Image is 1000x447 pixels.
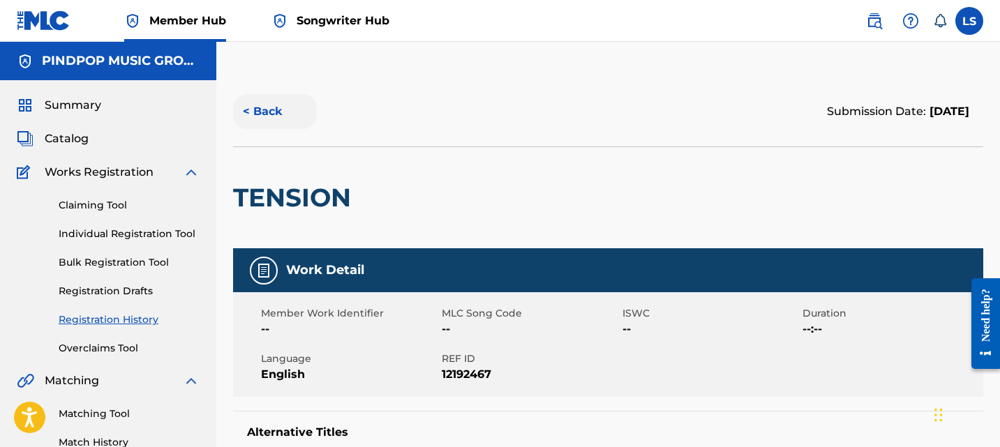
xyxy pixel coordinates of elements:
img: Top Rightsholder [271,13,288,29]
span: --:-- [803,321,980,338]
span: 12192467 [442,366,619,383]
h2: TENSION [233,182,358,213]
span: Language [261,351,438,366]
a: Public Search [860,7,888,35]
span: -- [622,321,800,338]
span: Duration [803,306,980,321]
a: Registration Drafts [59,284,200,298]
div: Help [897,7,925,35]
span: Member Work Identifier [261,306,438,321]
img: Catalog [17,130,33,147]
img: MLC Logo [17,10,70,31]
span: -- [442,321,619,338]
span: Songwriter Hub [297,13,389,29]
div: Drag [934,394,943,436]
span: Catalog [45,130,89,147]
span: Summary [45,97,101,114]
div: User Menu [955,7,983,35]
img: Matching [17,372,34,389]
span: English [261,366,438,383]
img: Work Detail [255,262,272,279]
span: Works Registration [45,164,154,181]
a: Claiming Tool [59,198,200,213]
img: expand [183,164,200,181]
img: Summary [17,97,33,114]
h5: Alternative Titles [247,425,969,439]
a: Registration History [59,312,200,327]
a: CatalogCatalog [17,130,89,147]
img: Top Rightsholder [124,13,141,29]
img: search [866,13,883,29]
span: MLC Song Code [442,306,619,321]
iframe: Chat Widget [930,380,1000,447]
span: Member Hub [149,13,226,29]
div: Notifications [933,14,947,28]
span: REF ID [442,351,619,366]
a: Matching Tool [59,407,200,421]
img: expand [183,372,200,389]
a: Overclaims Tool [59,341,200,356]
img: help [902,13,919,29]
h5: PINDPOP MUSIC GROUP [42,53,200,69]
iframe: Resource Center [961,267,1000,379]
div: Submission Date: [827,103,969,120]
span: -- [261,321,438,338]
img: Accounts [17,53,33,70]
span: Matching [45,372,99,389]
span: [DATE] [926,105,969,118]
button: < Back [233,94,317,129]
img: Works Registration [17,164,35,181]
h5: Work Detail [286,262,364,278]
a: Bulk Registration Tool [59,255,200,270]
span: ISWC [622,306,800,321]
a: SummarySummary [17,97,101,114]
a: Individual Registration Tool [59,227,200,241]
